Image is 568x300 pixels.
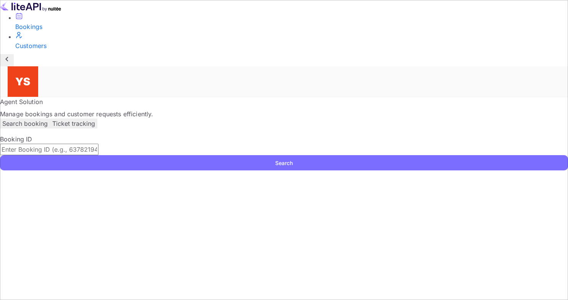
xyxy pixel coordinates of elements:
div: Customers [15,41,568,50]
a: Customers [15,31,568,50]
div: Bookings [15,22,568,31]
img: Yandex Support [8,66,38,97]
p: Ticket tracking [52,119,95,128]
p: Search booking [2,119,48,128]
a: Bookings [15,12,568,31]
